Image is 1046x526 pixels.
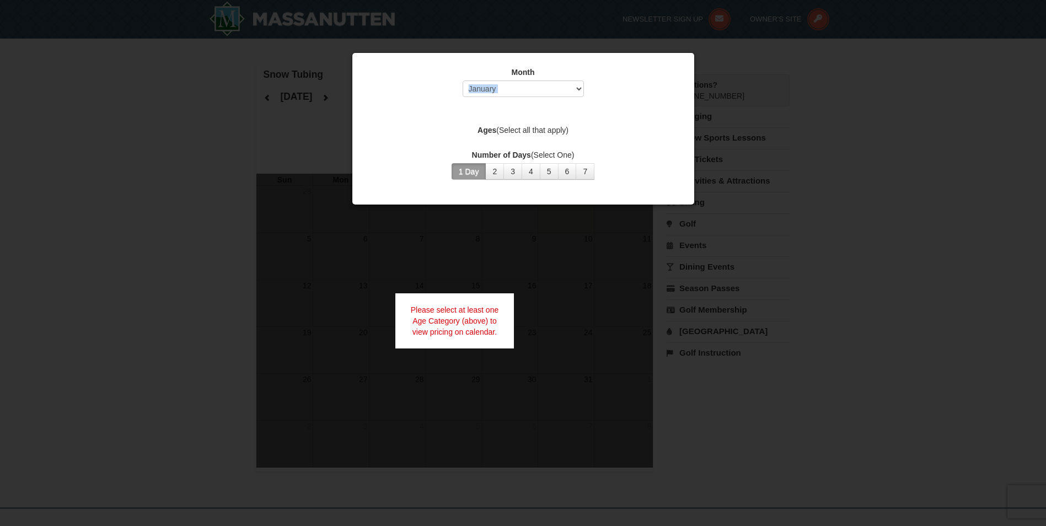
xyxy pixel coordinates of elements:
[512,68,535,77] strong: Month
[478,126,496,135] strong: Ages
[472,151,531,159] strong: Number of Days
[540,163,559,180] button: 5
[452,163,486,180] button: 1 Day
[576,163,594,180] button: 7
[503,163,522,180] button: 3
[366,125,680,136] label: (Select all that apply)
[485,163,504,180] button: 2
[522,163,540,180] button: 4
[395,293,514,348] div: Please select at least one Age Category (above) to view pricing on calendar.
[558,163,577,180] button: 6
[366,149,680,160] label: (Select One)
